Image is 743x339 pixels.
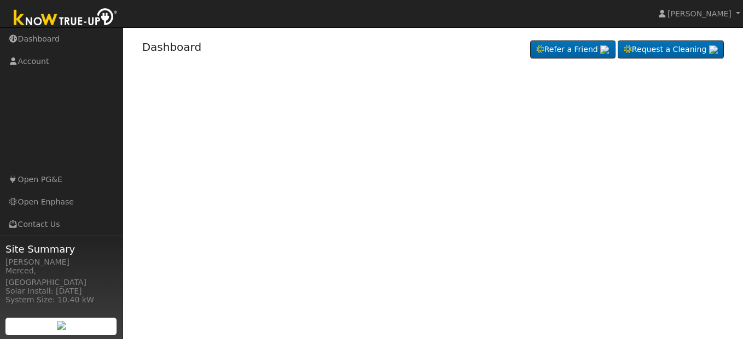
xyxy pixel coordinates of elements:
[709,45,718,54] img: retrieve
[5,265,117,288] div: Merced, [GEOGRAPHIC_DATA]
[618,40,724,59] a: Request a Cleaning
[5,285,117,297] div: Solar Install: [DATE]
[530,40,616,59] a: Refer a Friend
[5,242,117,256] span: Site Summary
[57,321,66,330] img: retrieve
[5,294,117,306] div: System Size: 10.40 kW
[8,6,123,31] img: Know True-Up
[5,256,117,268] div: [PERSON_NAME]
[600,45,609,54] img: retrieve
[142,40,202,54] a: Dashboard
[667,9,732,18] span: [PERSON_NAME]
